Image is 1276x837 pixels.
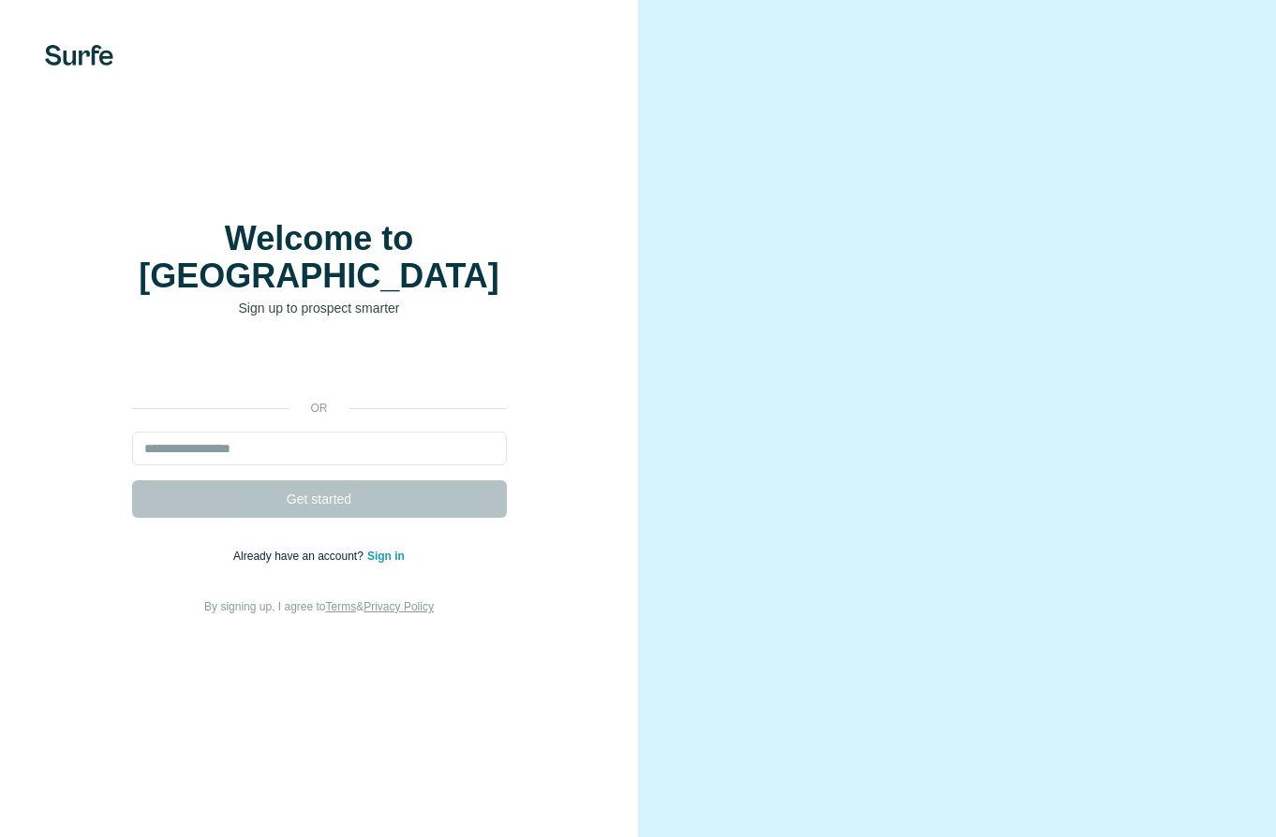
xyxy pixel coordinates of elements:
[123,345,516,387] iframe: Sign in with Google Button
[364,600,434,613] a: Privacy Policy
[326,600,357,613] a: Terms
[367,550,405,563] a: Sign in
[132,299,507,317] p: Sign up to prospect smarter
[204,600,434,613] span: By signing up, I agree to &
[289,400,349,417] p: or
[233,550,367,563] span: Already have an account?
[132,220,507,295] h1: Welcome to [GEOGRAPHIC_DATA]
[45,45,113,66] img: Surfe's logo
